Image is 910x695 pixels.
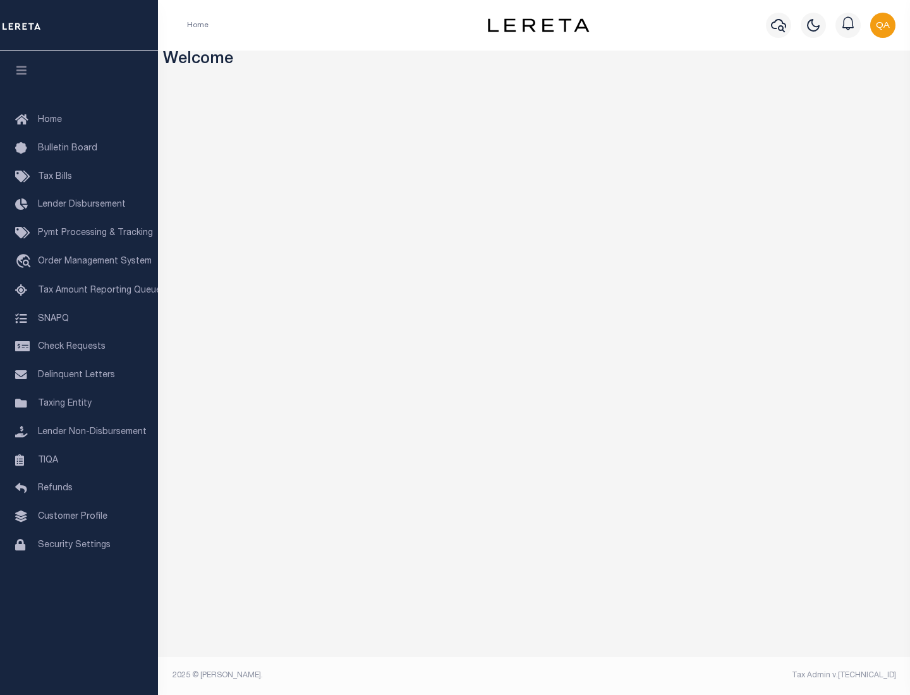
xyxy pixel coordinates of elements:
span: Tax Amount Reporting Queue [38,286,161,295]
span: TIQA [38,456,58,464]
li: Home [187,20,209,31]
span: Order Management System [38,257,152,266]
span: Customer Profile [38,512,107,521]
span: SNAPQ [38,314,69,323]
span: Pymt Processing & Tracking [38,229,153,238]
div: Tax Admin v.[TECHNICAL_ID] [543,670,896,681]
img: logo-dark.svg [488,18,589,32]
span: Bulletin Board [38,144,97,153]
span: Lender Non-Disbursement [38,428,147,437]
div: 2025 © [PERSON_NAME]. [163,670,535,681]
span: Security Settings [38,541,111,550]
span: Refunds [38,484,73,493]
h3: Welcome [163,51,906,70]
span: Lender Disbursement [38,200,126,209]
span: Delinquent Letters [38,371,115,380]
span: Tax Bills [38,172,72,181]
span: Taxing Entity [38,399,92,408]
i: travel_explore [15,254,35,270]
span: Home [38,116,62,124]
img: svg+xml;base64,PHN2ZyB4bWxucz0iaHR0cDovL3d3dy53My5vcmcvMjAwMC9zdmciIHBvaW50ZXItZXZlbnRzPSJub25lIi... [870,13,895,38]
span: Check Requests [38,342,106,351]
